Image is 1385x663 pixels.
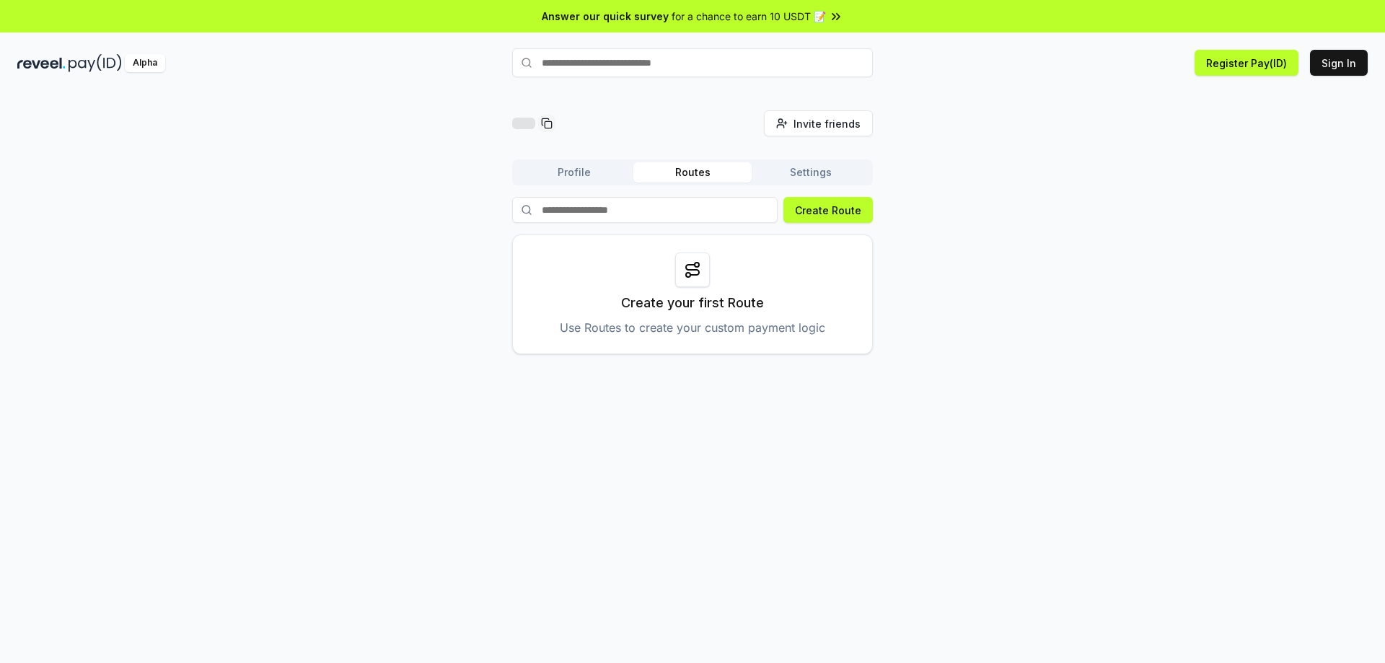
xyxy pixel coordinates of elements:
div: Alpha [125,54,165,72]
span: Answer our quick survey [542,9,669,24]
button: Sign In [1310,50,1368,76]
p: Create your first Route [621,293,764,313]
span: Invite friends [793,116,861,131]
p: Use Routes to create your custom payment logic [560,319,825,336]
img: reveel_dark [17,54,66,72]
button: Profile [515,162,633,183]
button: Create Route [783,197,873,223]
img: pay_id [69,54,122,72]
button: Routes [633,162,752,183]
button: Settings [752,162,870,183]
button: Invite friends [764,110,873,136]
span: for a chance to earn 10 USDT 📝 [672,9,826,24]
button: Register Pay(ID) [1195,50,1298,76]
